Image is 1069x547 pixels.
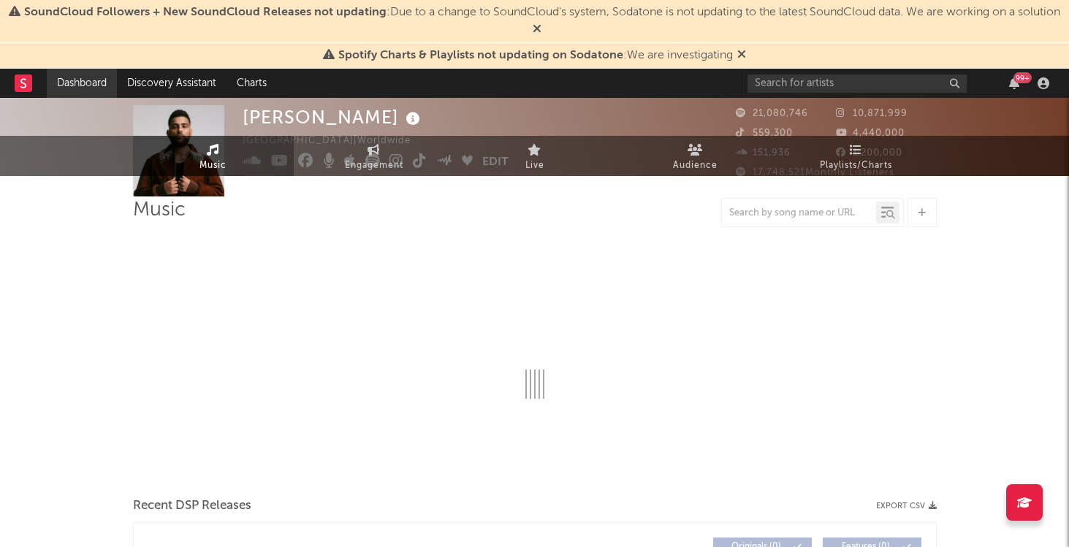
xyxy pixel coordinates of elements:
a: Music [133,136,294,176]
div: [PERSON_NAME] [243,105,424,129]
span: Spotify Charts & Playlists not updating on Sodatone [338,50,623,61]
span: Dismiss [533,24,541,36]
span: 4,440,000 [836,129,905,138]
span: : Due to a change to SoundCloud's system, Sodatone is not updating to the latest SoundCloud data.... [24,7,1060,18]
button: 99+ [1009,77,1019,89]
button: Tracking [243,175,334,196]
a: Playlists/Charts [776,136,937,176]
a: Live [454,136,615,176]
span: 559,300 [736,129,793,138]
span: : We are investigating [338,50,733,61]
span: Recent DSP Releases [133,497,251,515]
span: 21,080,746 [736,109,808,118]
span: Live [525,157,544,175]
span: Engagement [345,157,403,175]
span: Dismiss [737,50,746,61]
a: Discovery Assistant [117,69,227,98]
a: Dashboard [47,69,117,98]
div: 99 + [1013,72,1032,83]
button: Export CSV [876,502,937,510]
span: SoundCloud Followers + New SoundCloud Releases not updating [24,7,387,18]
button: Email Alerts [370,175,468,196]
input: Search by song name or URL [722,207,876,219]
div: [GEOGRAPHIC_DATA] | Worldwide [243,132,427,150]
span: Music [199,157,227,175]
span: 10,871,999 [836,109,908,118]
input: Search for artists [747,74,967,93]
a: Audience [615,136,776,176]
span: Audience [673,157,718,175]
span: Playlists/Charts [820,157,892,175]
a: Engagement [294,136,454,176]
a: Charts [227,69,277,98]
